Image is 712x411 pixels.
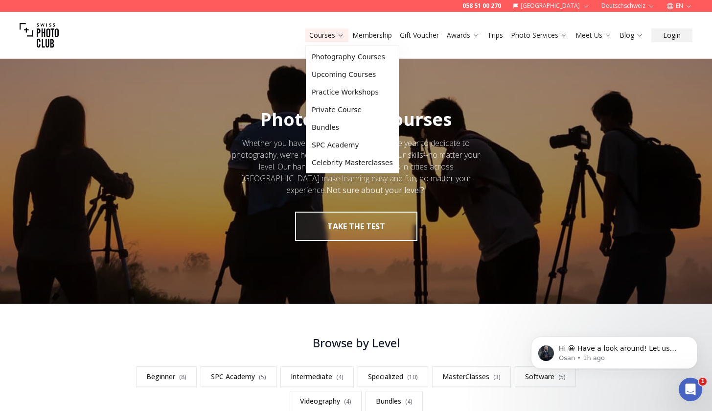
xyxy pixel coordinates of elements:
span: 1 [699,378,707,386]
span: ( 3 ) [493,373,501,381]
a: Photography Courses [308,48,397,66]
img: Swiss photo club [20,16,59,55]
button: Login [651,28,692,42]
a: Practice Workshops [308,83,397,101]
a: Software(5) [515,366,576,387]
button: Meet Us [572,28,616,42]
button: Awards [443,28,483,42]
a: Specialized(10) [358,366,428,387]
span: ( 4 ) [405,397,413,406]
span: Photography Courses [260,107,452,131]
a: SPC Academy(5) [201,366,276,387]
a: Upcoming Courses [308,66,397,83]
a: Trips [487,30,503,40]
strong: Not sure about your level? [326,185,424,195]
a: Intermediate(4) [280,366,354,387]
span: ( 10 ) [407,373,418,381]
a: Bundles [308,119,397,136]
a: Beginner(8) [136,366,197,387]
iframe: Intercom live chat [679,378,702,401]
h3: Browse by Level [114,335,599,351]
span: ( 8 ) [179,373,186,381]
a: Private Course [308,101,397,119]
a: Photo Services [511,30,568,40]
span: ( 4 ) [344,397,351,406]
span: ( 4 ) [336,373,344,381]
button: Gift Voucher [396,28,443,42]
iframe: Intercom notifications message [516,316,712,385]
a: Awards [447,30,480,40]
a: Membership [352,30,392,40]
a: Celebrity Masterclasses [308,154,397,171]
div: Whether you have just a few hours or a whole year to dedicate to photography, we’re here to help ... [223,137,489,196]
button: Membership [348,28,396,42]
button: Courses [305,28,348,42]
a: SPC Academy [308,136,397,154]
button: Photo Services [507,28,572,42]
button: Blog [616,28,647,42]
button: take the test [295,212,417,241]
a: Gift Voucher [400,30,439,40]
button: Trips [483,28,507,42]
a: 058 51 00 270 [462,2,501,10]
a: MasterClasses(3) [432,366,511,387]
a: Meet Us [575,30,612,40]
span: ( 5 ) [259,373,266,381]
a: Blog [620,30,643,40]
a: Courses [309,30,345,40]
